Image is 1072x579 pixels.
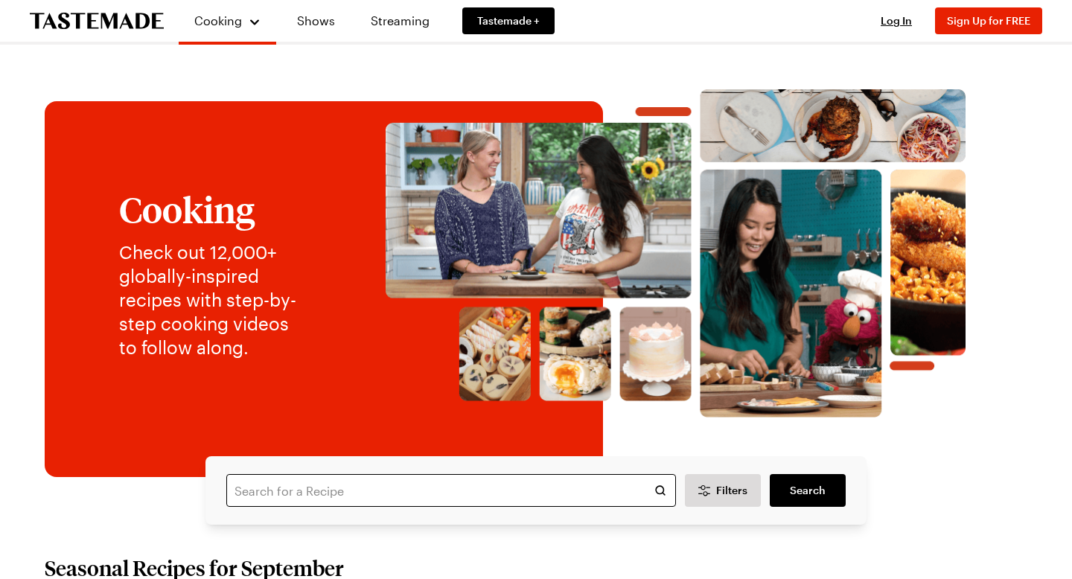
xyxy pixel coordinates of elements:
h1: Cooking [119,190,309,228]
button: Log In [867,13,926,28]
button: Cooking [194,6,261,36]
input: Search for a Recipe [226,474,676,507]
img: Explore recipes [339,89,1012,418]
span: Filters [716,483,747,498]
a: Tastemade + [462,7,555,34]
a: To Tastemade Home Page [30,13,164,30]
a: filters [770,474,846,507]
button: Desktop filters [685,474,761,507]
span: Sign Up for FREE [947,14,1030,27]
span: Log In [881,14,912,27]
button: Sign Up for FREE [935,7,1042,34]
p: Check out 12,000+ globally-inspired recipes with step-by-step cooking videos to follow along. [119,240,309,359]
span: Cooking [194,13,242,28]
span: Tastemade + [477,13,540,28]
span: Search [790,483,826,498]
